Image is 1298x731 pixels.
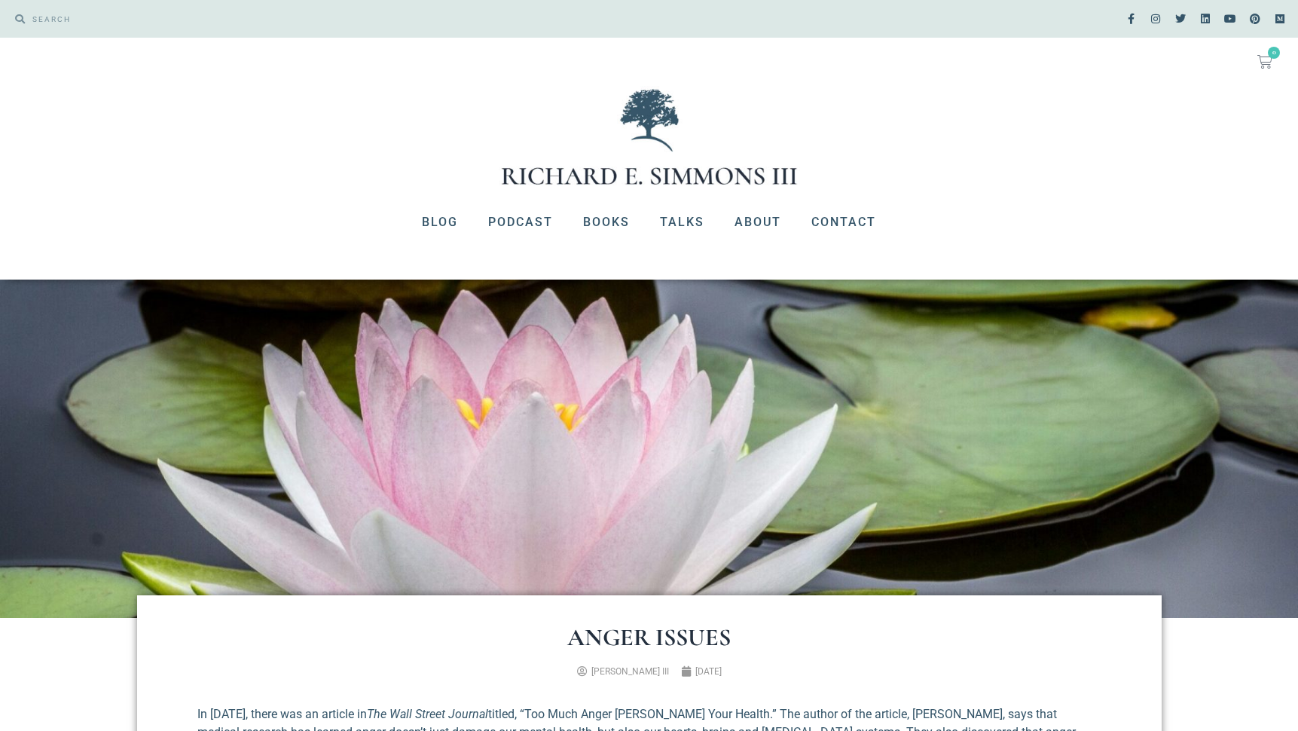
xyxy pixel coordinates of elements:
span: [PERSON_NAME] III [591,666,669,677]
a: Podcast [473,203,568,242]
a: Books [568,203,645,242]
a: Talks [645,203,719,242]
a: Contact [796,203,891,242]
span: 0 [1268,47,1280,59]
h1: Anger Issues [197,625,1101,650]
a: About [719,203,796,242]
em: Wall Street Journal [389,707,488,721]
input: SEARCH [25,8,642,30]
a: 0 [1239,45,1290,78]
a: [DATE] [681,665,722,678]
a: Blog [407,203,473,242]
time: [DATE] [695,666,722,677]
em: The [367,707,386,721]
